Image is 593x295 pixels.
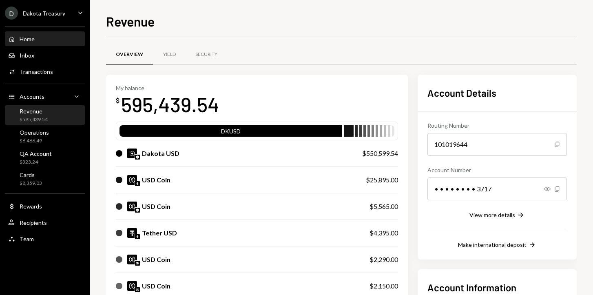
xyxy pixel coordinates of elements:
[20,52,34,59] div: Inbox
[370,255,398,264] div: $2,290.00
[5,215,85,230] a: Recipients
[362,149,398,158] div: $550,599.54
[427,281,567,294] h2: Account Information
[127,202,137,211] img: USDC
[5,231,85,246] a: Team
[20,93,44,100] div: Accounts
[5,199,85,213] a: Rewards
[142,175,170,185] div: USD Coin
[5,105,85,125] a: Revenue$595,439.54
[135,287,140,292] img: arbitrum-mainnet
[469,211,515,218] div: View more details
[427,133,567,156] div: 101019644
[135,208,140,213] img: base-mainnet
[5,48,85,62] a: Inbox
[5,169,85,189] a: Cards$8,359.03
[106,13,155,29] h1: Revenue
[106,44,153,65] a: Overview
[135,155,140,160] img: base-mainnet
[370,202,398,211] div: $5,565.00
[458,241,536,250] button: Make international deposit
[163,51,176,58] div: Yield
[20,180,42,187] div: $8,359.03
[469,211,525,220] button: View more details
[127,175,137,185] img: USDC
[20,159,52,166] div: $323.24
[135,181,140,186] img: ethereum-mainnet
[427,177,567,200] div: • • • • • • • • 3717
[458,241,527,248] div: Make international deposit
[370,281,398,291] div: $2,150.00
[5,64,85,79] a: Transactions
[5,89,85,104] a: Accounts
[119,127,342,138] div: DKUSD
[127,149,137,158] img: DKUSD
[142,255,170,264] div: USD Coin
[20,235,34,242] div: Team
[142,202,170,211] div: USD Coin
[127,281,137,291] img: USDC
[20,129,49,136] div: Operations
[370,228,398,238] div: $4,395.00
[142,281,170,291] div: USD Coin
[20,116,48,123] div: $595,439.54
[116,96,119,104] div: $
[20,108,48,115] div: Revenue
[20,150,52,157] div: QA Account
[127,255,137,264] img: USDC
[427,166,567,174] div: Account Number
[135,261,140,266] img: solana-mainnet
[20,68,53,75] div: Transactions
[20,171,42,178] div: Cards
[121,91,219,117] div: 595,439.54
[195,51,217,58] div: Security
[116,51,143,58] div: Overview
[127,228,137,238] img: USDT
[5,7,18,20] div: D
[23,10,65,17] div: Dakota Treasury
[20,138,49,144] div: $6,466.49
[20,219,47,226] div: Recipients
[135,234,140,239] img: ethereum-mainnet
[427,86,567,100] h2: Account Details
[427,121,567,130] div: Routing Number
[5,148,85,167] a: QA Account$323.24
[20,203,42,210] div: Rewards
[5,31,85,46] a: Home
[5,126,85,146] a: Operations$6,466.49
[153,44,186,65] a: Yield
[142,149,179,158] div: Dakota USD
[366,175,398,185] div: $25,895.00
[116,84,219,91] div: My balance
[142,228,177,238] div: Tether USD
[20,35,35,42] div: Home
[186,44,227,65] a: Security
